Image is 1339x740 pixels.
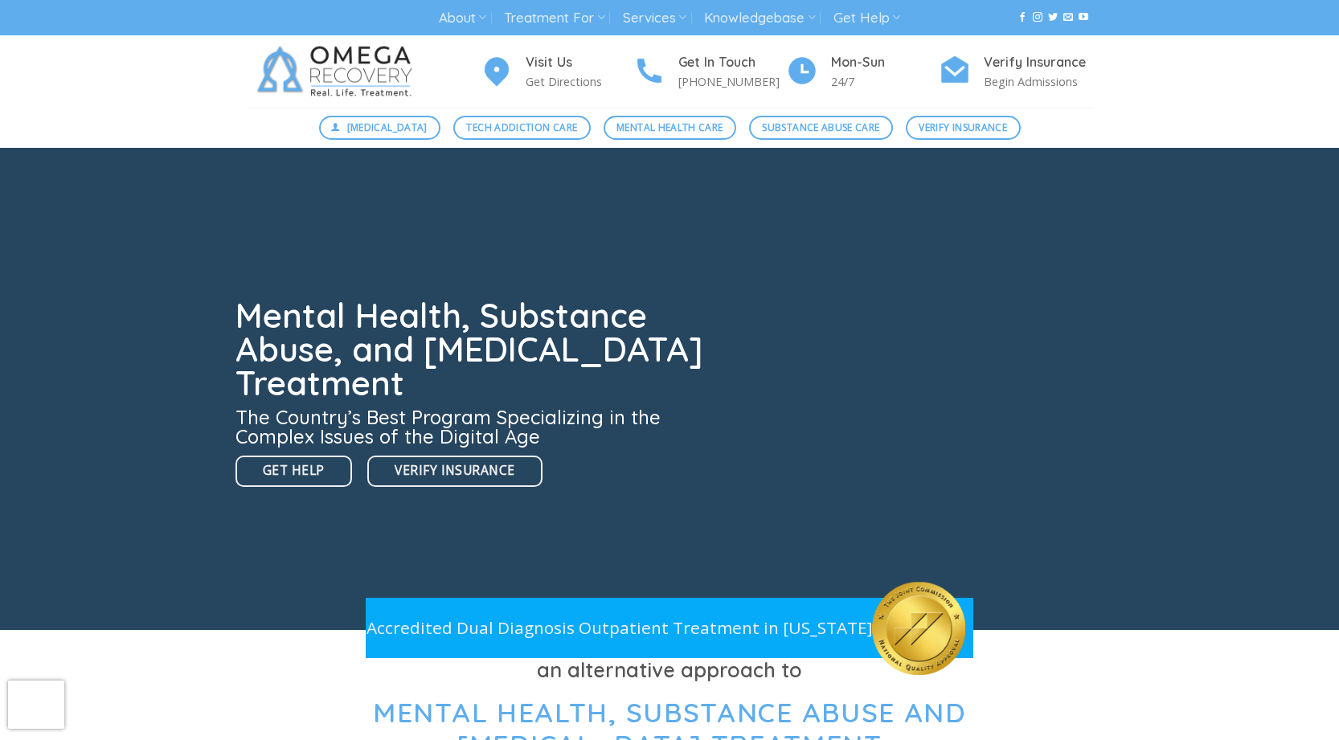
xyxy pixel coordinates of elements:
a: About [439,3,486,33]
a: Follow on Twitter [1048,12,1058,23]
a: Treatment For [504,3,604,33]
p: Get Directions [526,72,633,91]
p: 24/7 [831,72,939,91]
a: Mental Health Care [604,116,736,140]
a: Verify Insurance [906,116,1021,140]
a: Follow on YouTube [1079,12,1088,23]
h3: The Country’s Best Program Specializing in the Complex Issues of the Digital Age [235,407,713,446]
a: Visit Us Get Directions [481,52,633,92]
a: Substance Abuse Care [749,116,893,140]
a: Knowledgebase [704,3,815,33]
a: Follow on Instagram [1033,12,1042,23]
span: Get Help [263,460,325,480]
p: Begin Admissions [984,72,1091,91]
h3: an alternative approach to [248,654,1091,686]
span: Mental Health Care [616,120,723,135]
a: Get Help [235,456,352,487]
p: [PHONE_NUMBER] [678,72,786,91]
a: Verify Insurance [367,456,542,487]
p: Accredited Dual Diagnosis Outpatient Treatment in [US_STATE] [366,615,872,641]
a: [MEDICAL_DATA] [319,116,441,140]
a: Get Help [833,3,900,33]
a: Follow on Facebook [1018,12,1027,23]
h1: Mental Health, Substance Abuse, and [MEDICAL_DATA] Treatment [235,299,713,400]
a: Verify Insurance Begin Admissions [939,52,1091,92]
span: Tech Addiction Care [466,120,577,135]
h4: Visit Us [526,52,633,73]
span: [MEDICAL_DATA] [347,120,428,135]
span: Verify Insurance [919,120,1007,135]
a: Tech Addiction Care [453,116,591,140]
h4: Verify Insurance [984,52,1091,73]
h4: Get In Touch [678,52,786,73]
a: Send us an email [1063,12,1073,23]
span: Verify Insurance [395,460,514,480]
a: Get In Touch [PHONE_NUMBER] [633,52,786,92]
h4: Mon-Sun [831,52,939,73]
img: Omega Recovery [248,35,428,108]
span: Substance Abuse Care [762,120,879,135]
a: Services [623,3,686,33]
